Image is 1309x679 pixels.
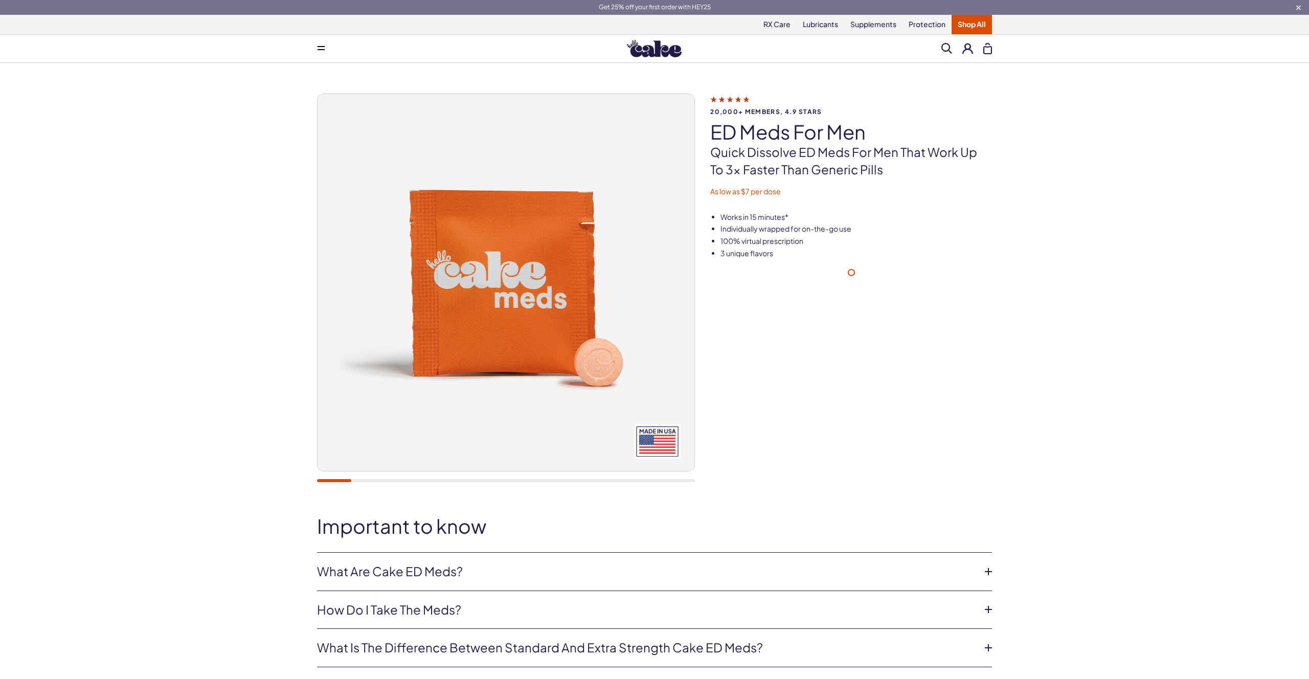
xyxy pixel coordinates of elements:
[317,563,976,580] a: What are Cake ED Meds?
[952,15,992,34] a: Shop All
[317,601,976,619] a: How do I take the meds?
[627,40,682,57] img: Hello Cake
[318,94,694,471] img: ED Meds for Men
[710,187,992,197] p: As low as $7 per dose
[286,3,1023,11] div: Get 25% off your first order with HEY25
[720,212,992,222] li: Works in 15 minutes*
[710,144,992,178] p: Quick dissolve ED Meds for men that work up to 3x faster than generic pills
[902,15,952,34] a: Protection
[317,639,976,657] a: What is the difference between Standard and Extra Strength Cake ED meds?
[710,95,992,115] a: 20,000+ members, 4.9 stars
[797,15,844,34] a: Lubricants
[720,236,992,246] li: 100% virtual prescription
[757,15,797,34] a: RX Care
[844,15,902,34] a: Supplements
[710,108,992,115] span: 20,000+ members, 4.9 stars
[317,515,992,537] h2: Important to know
[720,224,992,234] li: Individually wrapped for on-the-go use
[720,248,992,259] li: 3 unique flavors
[710,121,992,143] h1: ED Meds for Men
